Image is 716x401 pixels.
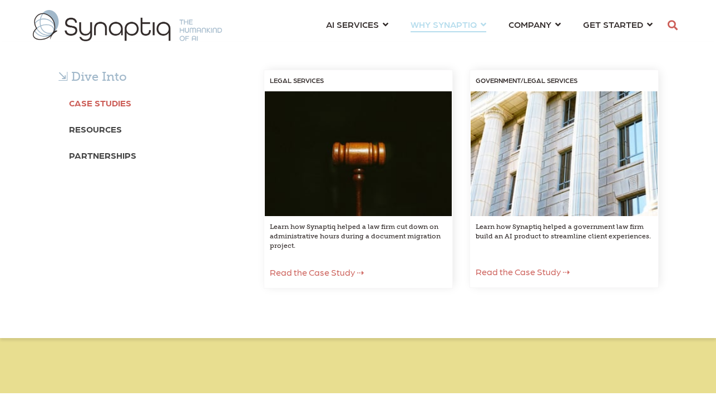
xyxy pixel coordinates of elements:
span: COMPANY [508,17,551,32]
a: AI SERVICES [326,14,388,35]
a: WHY SYNAPTIQ [411,14,486,35]
span: AI SERVICES [326,17,379,32]
nav: menu [315,6,664,46]
a: GET STARTED [583,14,653,35]
img: synaptiq logo-1 [33,10,222,41]
span: GET STARTED [583,17,643,32]
span: WHY SYNAPTIQ [411,17,477,32]
a: COMPANY [508,14,561,35]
